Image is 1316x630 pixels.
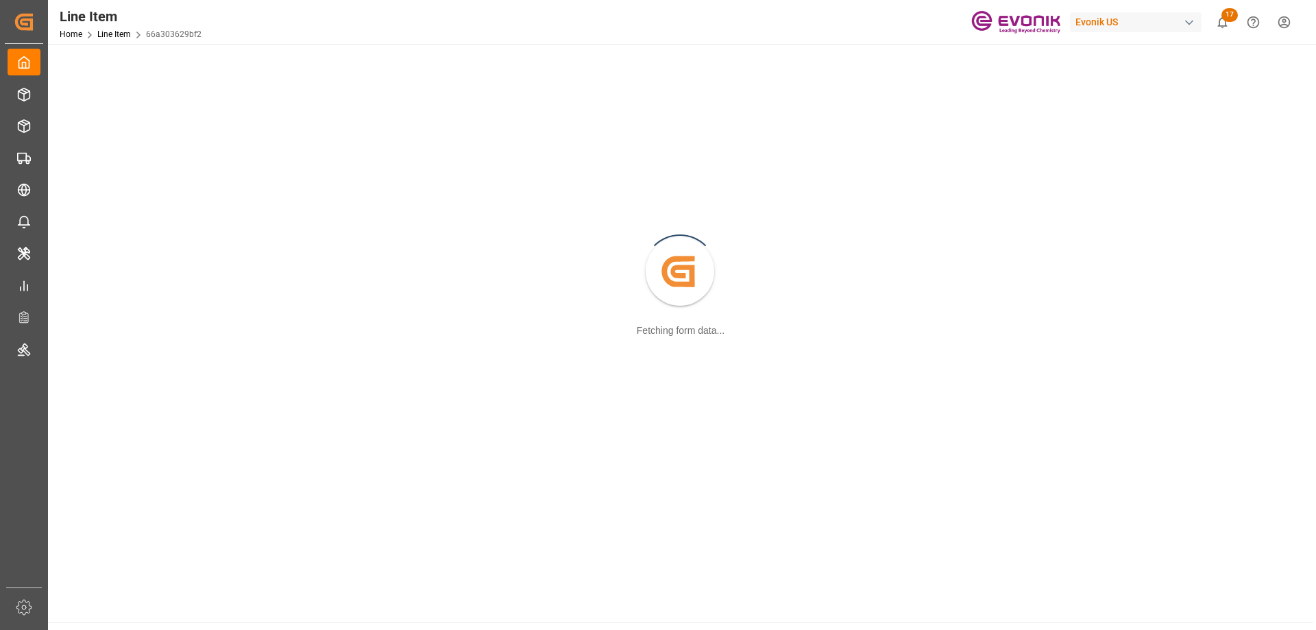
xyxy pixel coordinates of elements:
div: Evonik US [1070,12,1202,32]
span: 17 [1221,8,1238,22]
img: Evonik-brand-mark-Deep-Purple-RGB.jpeg_1700498283.jpeg [971,10,1060,34]
button: Help Center [1238,7,1269,38]
button: show 17 new notifications [1207,7,1238,38]
button: Evonik US [1070,9,1207,35]
a: Home [60,29,82,39]
a: Line Item [97,29,131,39]
div: Line Item [60,6,202,27]
div: Fetching form data... [637,324,724,338]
